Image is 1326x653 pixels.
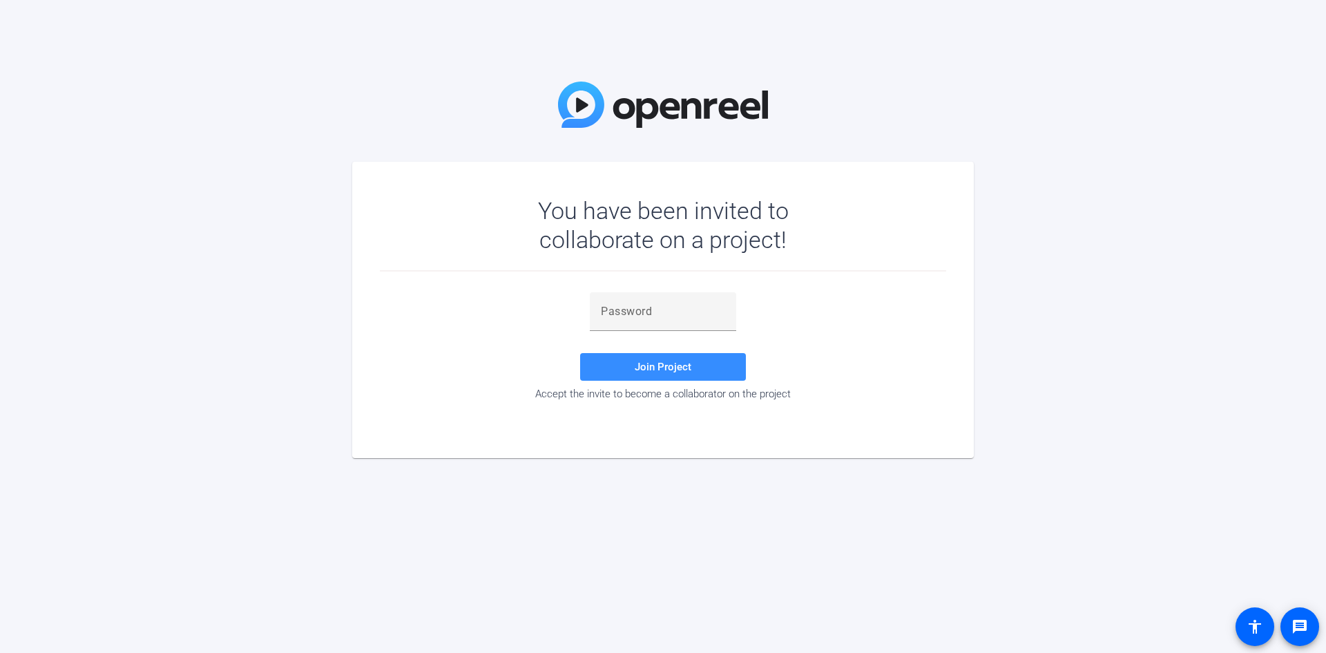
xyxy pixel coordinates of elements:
[380,388,946,400] div: Accept the invite to become a collaborator on the project
[1247,618,1263,635] mat-icon: accessibility
[601,303,725,320] input: Password
[580,353,746,381] button: Join Project
[1291,618,1308,635] mat-icon: message
[558,82,768,128] img: OpenReel Logo
[635,361,691,373] span: Join Project
[498,196,829,254] div: You have been invited to collaborate on a project!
